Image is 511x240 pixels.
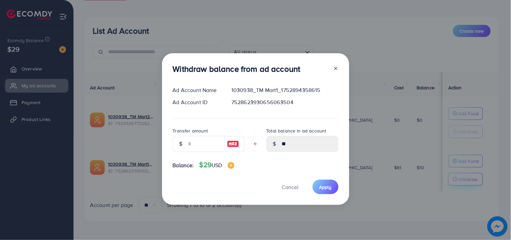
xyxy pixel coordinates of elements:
img: image [228,162,234,169]
label: Total balance in ad account [266,127,326,134]
h3: Withdraw balance from ad account [173,64,300,74]
span: Cancel [282,183,299,191]
h4: $29 [199,161,234,169]
button: Cancel [274,180,307,194]
div: 7528623930656063504 [226,98,344,106]
div: Ad Account Name [167,86,226,94]
span: Apply [319,184,332,190]
button: Apply [313,180,339,194]
span: USD [212,161,222,169]
span: Balance: [173,161,194,169]
div: 1030938_TM Mart1_1752894358615 [226,86,344,94]
img: image [227,140,239,148]
label: Transfer amount [173,127,208,134]
div: Ad Account ID [167,98,226,106]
